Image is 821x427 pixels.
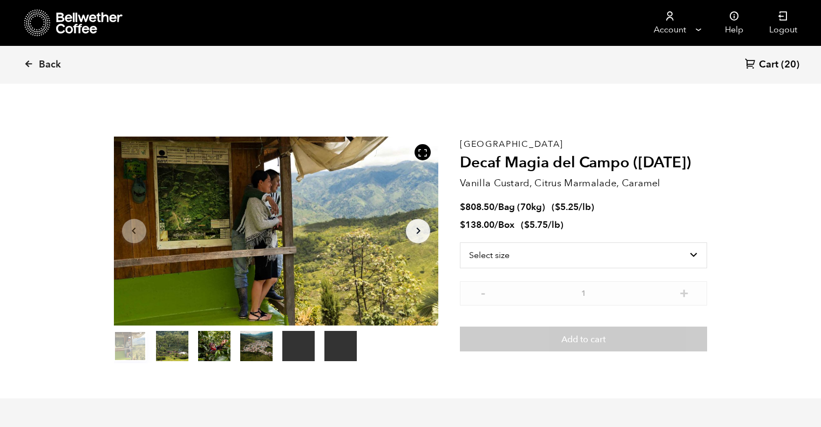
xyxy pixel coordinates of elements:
span: /lb [579,201,591,213]
span: ( ) [552,201,594,213]
video: Your browser does not support the video tag. [324,331,357,361]
p: Vanilla Custard, Citrus Marmalade, Caramel [460,176,707,191]
button: Add to cart [460,327,707,351]
span: (20) [781,58,799,71]
bdi: 138.00 [460,219,494,231]
span: Cart [759,58,778,71]
bdi: 808.50 [460,201,494,213]
span: Bag (70kg) [498,201,545,213]
video: Your browser does not support the video tag. [282,331,315,361]
span: /lb [548,219,560,231]
span: / [494,219,498,231]
a: Cart (20) [745,58,799,72]
button: - [476,287,490,297]
span: Back [39,58,61,71]
span: Box [498,219,514,231]
span: $ [524,219,530,231]
span: $ [460,201,465,213]
button: + [677,287,691,297]
bdi: 5.25 [555,201,579,213]
h2: Decaf Magia del Campo ([DATE]) [460,154,707,172]
bdi: 5.75 [524,219,548,231]
span: / [494,201,498,213]
span: $ [555,201,560,213]
span: $ [460,219,465,231]
span: ( ) [521,219,564,231]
